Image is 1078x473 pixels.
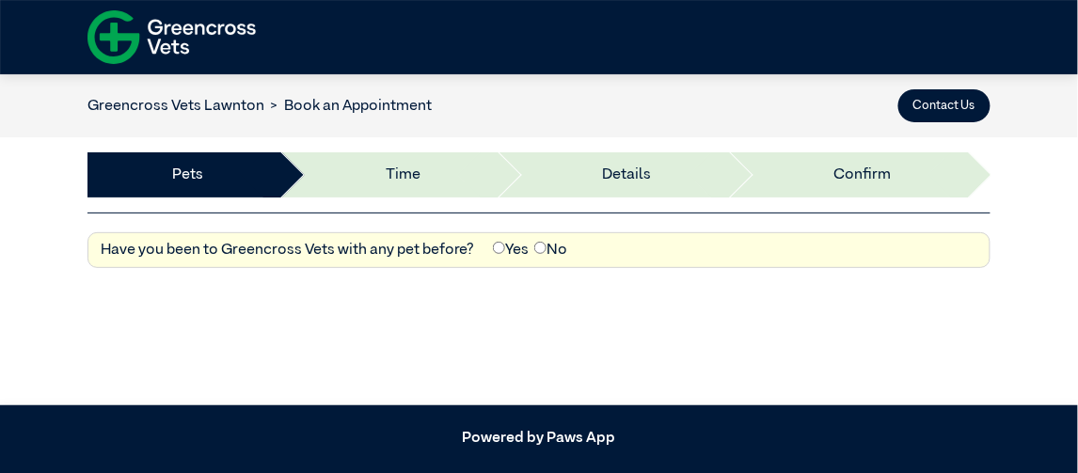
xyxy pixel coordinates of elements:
[172,164,203,186] a: Pets
[264,95,432,118] li: Book an Appointment
[534,242,547,254] input: No
[87,99,264,114] a: Greencross Vets Lawnton
[87,95,432,118] nav: breadcrumb
[87,430,991,448] h5: Powered by Paws App
[101,239,475,261] label: Have you been to Greencross Vets with any pet before?
[493,239,529,261] label: Yes
[534,239,567,261] label: No
[87,5,256,70] img: f-logo
[493,242,505,254] input: Yes
[898,89,991,122] button: Contact Us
